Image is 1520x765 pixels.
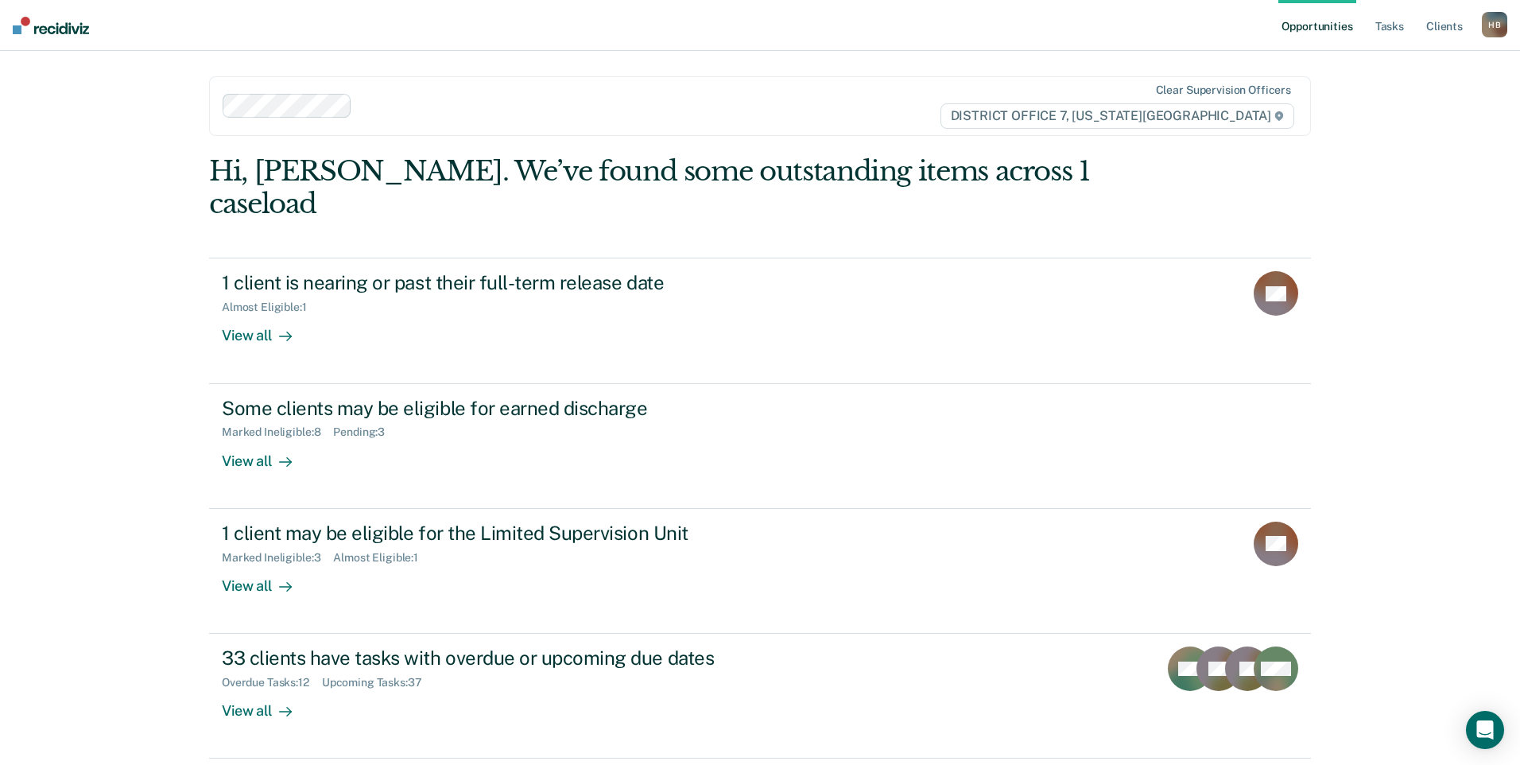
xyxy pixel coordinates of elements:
img: Recidiviz [13,17,89,34]
span: DISTRICT OFFICE 7, [US_STATE][GEOGRAPHIC_DATA] [940,103,1294,129]
div: View all [222,689,311,720]
div: Clear supervision officers [1156,83,1291,97]
div: 33 clients have tasks with overdue or upcoming due dates [222,647,780,670]
a: 1 client is nearing or past their full-term release dateAlmost Eligible:1View all [209,258,1311,383]
a: 1 client may be eligible for the Limited Supervision UnitMarked Ineligible:3Almost Eligible:1View... [209,509,1311,634]
div: Some clients may be eligible for earned discharge [222,397,780,420]
div: View all [222,564,311,595]
div: Hi, [PERSON_NAME]. We’ve found some outstanding items across 1 caseload [209,155,1091,220]
a: Some clients may be eligible for earned dischargeMarked Ineligible:8Pending:3View all [209,384,1311,509]
div: Upcoming Tasks : 37 [322,676,435,689]
div: H B [1482,12,1507,37]
div: Almost Eligible : 1 [333,551,431,565]
div: 1 client is nearing or past their full-term release date [222,271,780,294]
div: View all [222,439,311,470]
div: Almost Eligible : 1 [222,301,320,314]
div: View all [222,314,311,345]
div: Open Intercom Messenger [1466,711,1504,749]
div: 1 client may be eligible for the Limited Supervision Unit [222,522,780,545]
div: Marked Ineligible : 8 [222,425,333,439]
div: Overdue Tasks : 12 [222,676,322,689]
div: Marked Ineligible : 3 [222,551,333,565]
button: HB [1482,12,1507,37]
div: Pending : 3 [333,425,397,439]
a: 33 clients have tasks with overdue or upcoming due datesOverdue Tasks:12Upcoming Tasks:37View all [209,634,1311,759]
